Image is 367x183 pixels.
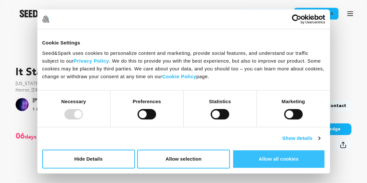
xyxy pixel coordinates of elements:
button: Allow all cookies [232,150,325,168]
a: Start a project [244,8,290,19]
p: Horror, [DEMOGRAPHIC_DATA] [16,87,351,93]
div: Cookie Settings [42,39,325,47]
img: 162372f1c1f84888.png [16,98,29,111]
p: 1 Campaigns | [US_STATE], [GEOGRAPHIC_DATA] [33,107,130,112]
a: Seed&Spark Homepage [20,10,71,18]
strong: Statistics [209,99,231,104]
a: Show details [282,134,320,142]
a: Cookie Policy [162,74,196,79]
button: Hide Details [42,150,135,168]
p: [US_STATE][GEOGRAPHIC_DATA], [US_STATE] | Film Short [16,80,351,87]
a: Goto Anna Manae profile [33,97,130,104]
a: Fund a project [294,8,338,19]
div: Seed&Spark uses cookies to personalize content and marketing, provide social features, and unders... [42,49,325,80]
strong: Preferences [133,99,161,104]
a: Contact [322,100,351,112]
span: days [25,131,38,142]
strong: Marketing [282,99,305,104]
p: 66 supporters | followers [16,166,351,173]
img: Seed&Spark Logo Dark Mode [20,10,71,18]
img: logo [42,16,49,23]
button: Allow selection [137,150,230,168]
strong: Necessary [61,99,86,104]
a: Usercentrics Cookiebot - opens in a new window [268,14,325,24]
p: It Stares Back [16,65,351,80]
a: Privacy Policy [74,58,109,64]
span: 06 [16,131,25,142]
